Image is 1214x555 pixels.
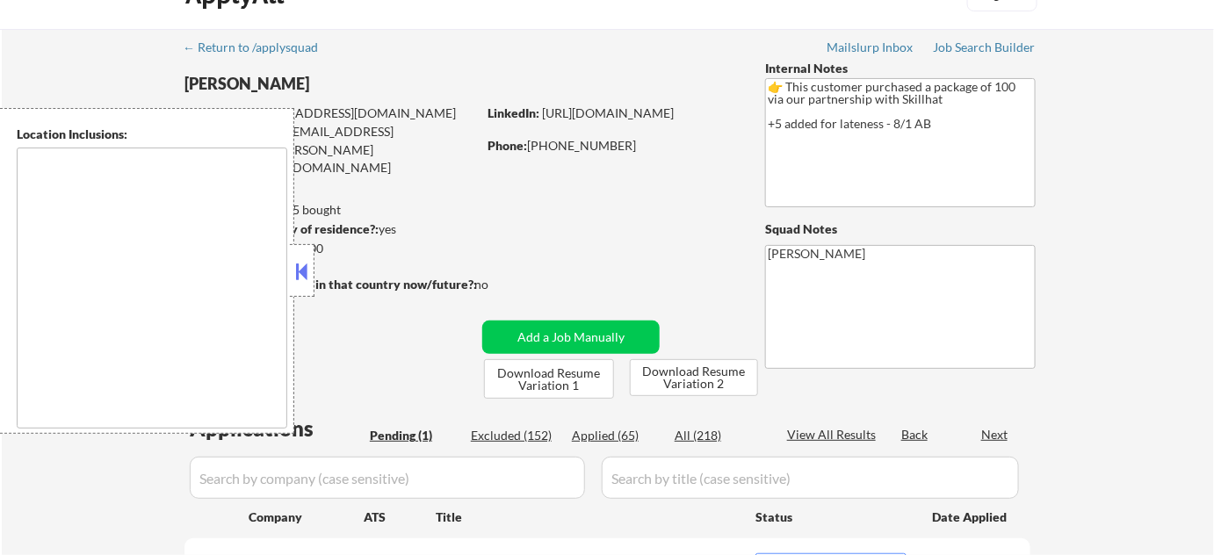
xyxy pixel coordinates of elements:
[755,501,907,532] div: Status
[932,508,1009,526] div: Date Applied
[183,40,335,58] a: ← Return to /applysquad
[184,240,476,257] div: $70,000
[184,220,471,238] div: yes
[981,426,1009,443] div: Next
[484,359,614,399] button: Download Resume Variation 1
[933,41,1036,54] div: Job Search Builder
[370,427,458,444] div: Pending (1)
[482,321,660,354] button: Add a Job Manually
[190,457,585,499] input: Search by company (case sensitive)
[185,105,476,122] div: [EMAIL_ADDRESS][DOMAIN_NAME]
[364,508,436,526] div: ATS
[787,426,881,443] div: View All Results
[765,60,1036,77] div: Internal Notes
[17,126,287,143] div: Location Inclusions:
[184,277,477,292] strong: Will need Visa to work in that country now/future?:
[827,41,914,54] div: Mailslurp Inbox
[190,418,364,439] div: Applications
[185,123,476,157] div: [EMAIL_ADDRESS][DOMAIN_NAME]
[184,201,476,219] div: 65 sent / 105 bought
[827,40,914,58] a: Mailslurp Inbox
[474,276,524,293] div: no
[630,359,758,396] button: Download Resume Variation 2
[185,105,249,120] strong: User Email:
[572,427,660,444] div: Applied (65)
[184,141,476,176] div: [PERSON_NAME][EMAIL_ADDRESS][DOMAIN_NAME]
[184,73,546,95] div: [PERSON_NAME]
[488,138,527,153] strong: Phone:
[602,457,1019,499] input: Search by title (case sensitive)
[436,508,739,526] div: Title
[488,105,539,120] strong: LinkedIn:
[542,105,674,120] a: [URL][DOMAIN_NAME]
[901,426,929,443] div: Back
[765,220,1036,238] div: Squad Notes
[183,41,335,54] div: ← Return to /applysquad
[249,508,364,526] div: Company
[488,137,736,155] div: [PHONE_NUMBER]
[471,427,559,444] div: Excluded (152)
[675,427,762,444] div: All (218)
